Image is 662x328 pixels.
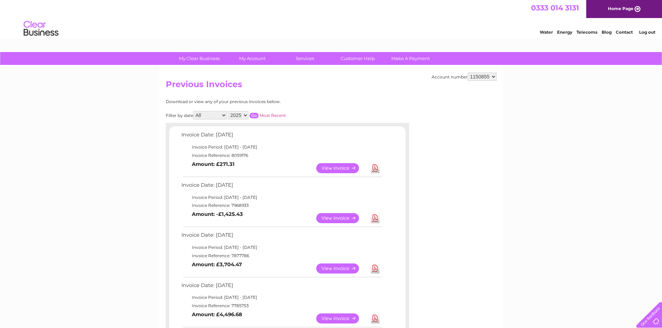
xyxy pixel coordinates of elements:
[531,3,579,12] a: 0333 014 3131
[616,30,633,35] a: Contact
[329,52,386,65] a: Customer Help
[371,213,379,223] a: Download
[639,30,655,35] a: Log out
[192,211,243,217] b: Amount: -£1,425.43
[180,193,383,202] td: Invoice Period: [DATE] - [DATE]
[180,252,383,260] td: Invoice Reference: 7877786
[316,163,367,173] a: View
[577,30,597,35] a: Telecoms
[192,161,235,167] b: Amount: £271.31
[166,111,348,119] div: Filter by date
[180,143,383,151] td: Invoice Period: [DATE] - [DATE]
[557,30,572,35] a: Energy
[540,30,553,35] a: Water
[223,52,281,65] a: My Account
[192,261,242,268] b: Amount: £3,704.47
[23,18,59,39] img: logo.png
[180,302,383,310] td: Invoice Reference: 7785753
[371,163,379,173] a: Download
[260,113,286,118] a: Most Recent
[180,281,383,294] td: Invoice Date: [DATE]
[180,293,383,302] td: Invoice Period: [DATE] - [DATE]
[432,73,497,81] div: Account number
[316,263,367,274] a: View
[316,213,367,223] a: View
[382,52,439,65] a: Make A Payment
[276,52,334,65] a: Services
[171,52,228,65] a: My Clear Business
[180,230,383,243] td: Invoice Date: [DATE]
[180,243,383,252] td: Invoice Period: [DATE] - [DATE]
[167,4,496,34] div: Clear Business is a trading name of Verastar Limited (registered in [GEOGRAPHIC_DATA] No. 3667643...
[371,313,379,323] a: Download
[180,151,383,160] td: Invoice Reference: 8059176
[180,130,383,143] td: Invoice Date: [DATE]
[166,79,497,93] h2: Previous Invoices
[180,180,383,193] td: Invoice Date: [DATE]
[371,263,379,274] a: Download
[180,201,383,210] td: Invoice Reference: 7968933
[316,313,367,323] a: View
[192,311,242,318] b: Amount: £4,496.68
[602,30,612,35] a: Blog
[166,99,348,104] div: Download or view any of your previous invoices below.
